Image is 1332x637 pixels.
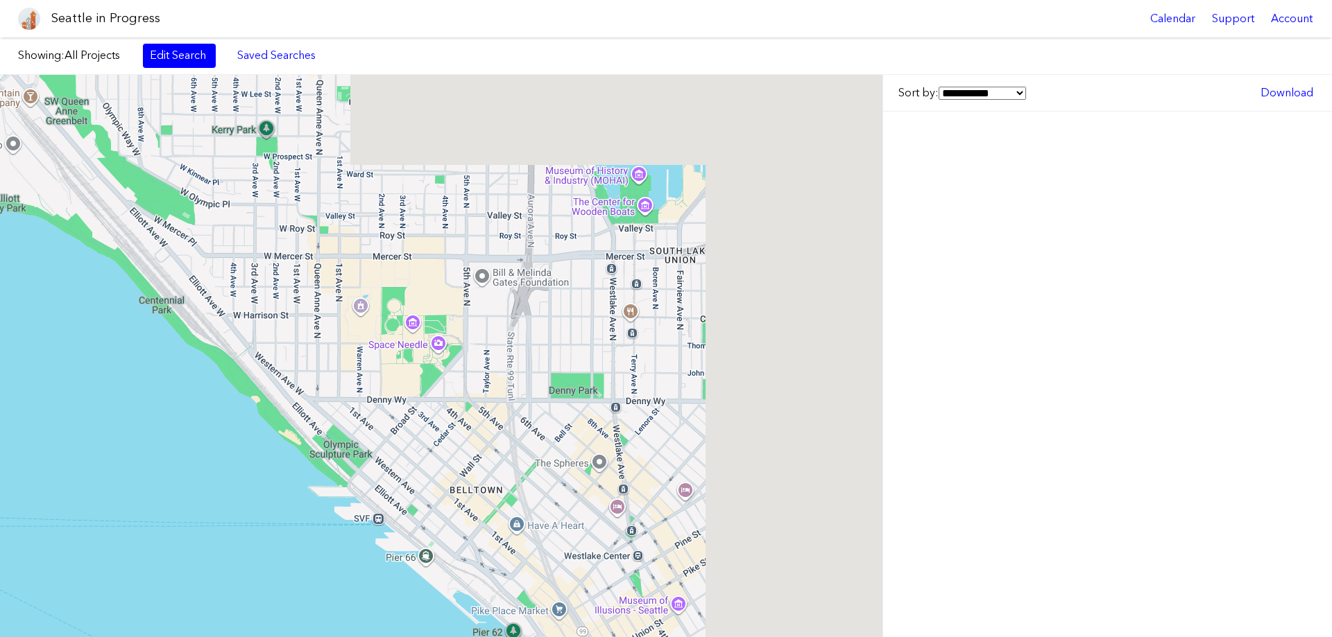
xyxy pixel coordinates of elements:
a: Download [1254,81,1320,105]
label: Showing: [18,48,129,63]
a: Edit Search [143,44,216,67]
a: Saved Searches [230,44,323,67]
h1: Seattle in Progress [51,10,160,27]
label: Sort by: [898,85,1026,101]
span: All Projects [65,49,120,62]
img: favicon-96x96.png [18,8,40,30]
select: Sort by: [939,87,1026,100]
